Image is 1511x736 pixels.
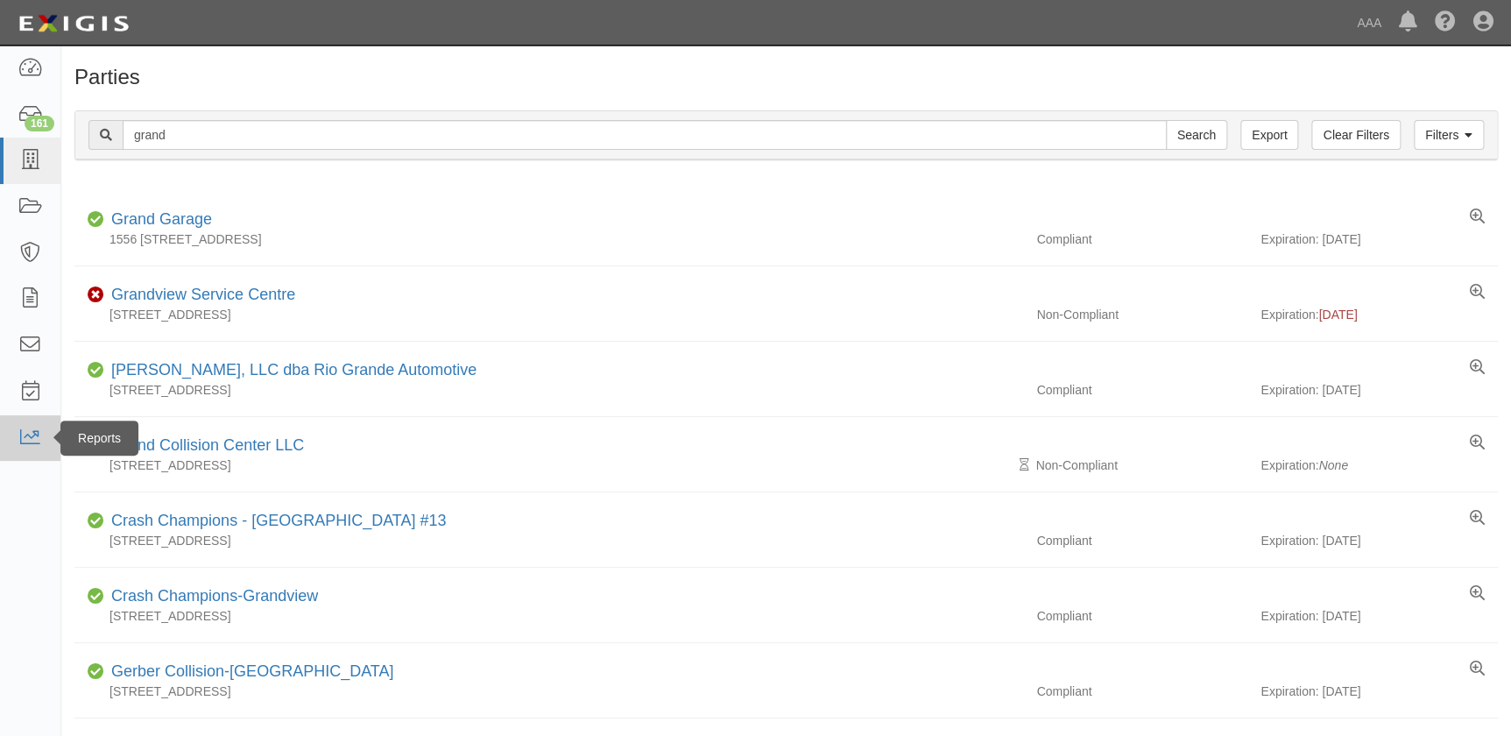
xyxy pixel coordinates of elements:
[88,515,104,527] i: Compliant
[74,607,1023,625] div: [STREET_ADDRESS]
[74,683,1023,700] div: [STREET_ADDRESS]
[1260,306,1498,323] div: Expiration:
[1019,459,1028,471] i: Pending Review
[1260,683,1498,700] div: Expiration: [DATE]
[74,381,1023,399] div: [STREET_ADDRESS]
[88,591,104,603] i: Compliant
[1240,120,1298,150] a: Export
[104,359,477,382] div: Jett, LLC dba Rio Grande Automotive
[104,585,318,608] div: Crash Champions-Grandview
[1470,209,1485,226] a: View results summary
[88,214,104,226] i: Compliant
[74,456,1023,474] div: [STREET_ADDRESS]
[104,209,212,231] div: Grand Garage
[74,532,1023,549] div: [STREET_ADDRESS]
[1166,120,1227,150] input: Search
[1260,381,1498,399] div: Expiration: [DATE]
[1260,230,1498,248] div: Expiration: [DATE]
[1023,381,1260,399] div: Compliant
[1470,661,1485,678] a: View results summary
[1260,532,1498,549] div: Expiration: [DATE]
[88,289,104,301] i: Non-Compliant
[1260,607,1498,625] div: Expiration: [DATE]
[104,661,393,683] div: Gerber Collision-Grandview
[74,306,1023,323] div: [STREET_ADDRESS]
[1348,5,1390,40] a: AAA
[104,435,304,457] div: Grand Collision Center LLC
[1260,456,1498,474] div: Expiration:
[74,230,1023,248] div: 1556 [STREET_ADDRESS]
[104,510,446,533] div: Crash Champions - Grand Prairie #13
[111,210,212,228] a: Grand Garage
[25,116,54,131] div: 161
[111,436,304,454] a: Grand Collision Center LLC
[74,66,1498,88] h1: Parties
[1023,230,1260,248] div: Compliant
[111,361,477,379] a: [PERSON_NAME], LLC dba Rio Grande Automotive
[111,587,318,605] a: Crash Champions-Grandview
[1023,532,1260,549] div: Compliant
[60,421,138,456] div: Reports
[1318,308,1357,322] span: [DATE]
[1435,12,1456,33] i: Help Center - Complianz
[88,666,104,678] i: Compliant
[1470,359,1485,377] a: View results summary
[111,512,446,529] a: Crash Champions - [GEOGRAPHIC_DATA] #13
[1318,458,1347,472] i: None
[1470,284,1485,301] a: View results summary
[1023,456,1260,474] div: Non-Compliant
[104,284,295,307] div: Grandview Service Centre
[1470,435,1485,452] a: View results summary
[1470,585,1485,603] a: View results summary
[1023,306,1260,323] div: Non-Compliant
[123,120,1167,150] input: Search
[111,662,393,680] a: Gerber Collision-[GEOGRAPHIC_DATA]
[88,364,104,377] i: Compliant
[1023,683,1260,700] div: Compliant
[1414,120,1484,150] a: Filters
[1470,510,1485,527] a: View results summary
[1023,607,1260,625] div: Compliant
[1311,120,1400,150] a: Clear Filters
[111,286,295,303] a: Grandview Service Centre
[13,8,134,39] img: logo-5460c22ac91f19d4615b14bd174203de0afe785f0fc80cf4dbbc73dc1793850b.png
